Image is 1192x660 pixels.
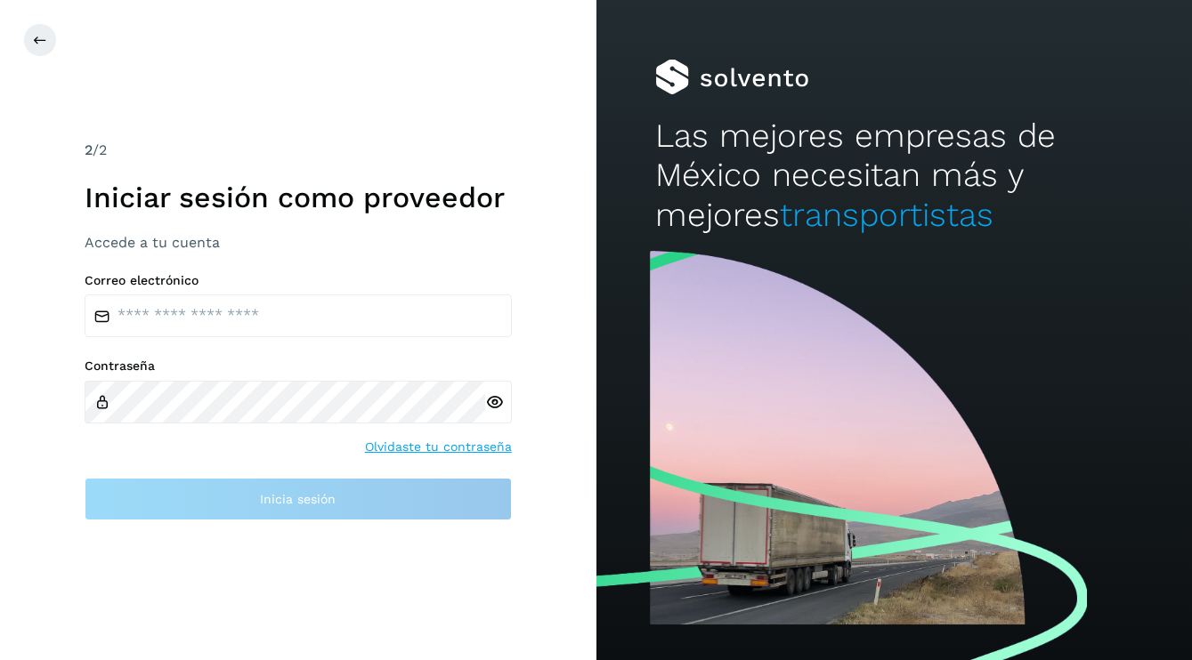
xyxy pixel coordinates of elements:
[85,234,512,251] h3: Accede a tu cuenta
[260,493,336,505] span: Inicia sesión
[655,117,1132,235] h2: Las mejores empresas de México necesitan más y mejores
[85,358,512,374] label: Contraseña
[365,438,512,456] a: Olvidaste tu contraseña
[85,181,512,214] h1: Iniciar sesión como proveedor
[85,478,512,520] button: Inicia sesión
[85,141,93,158] span: 2
[85,140,512,161] div: /2
[780,196,993,234] span: transportistas
[85,273,512,288] label: Correo electrónico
